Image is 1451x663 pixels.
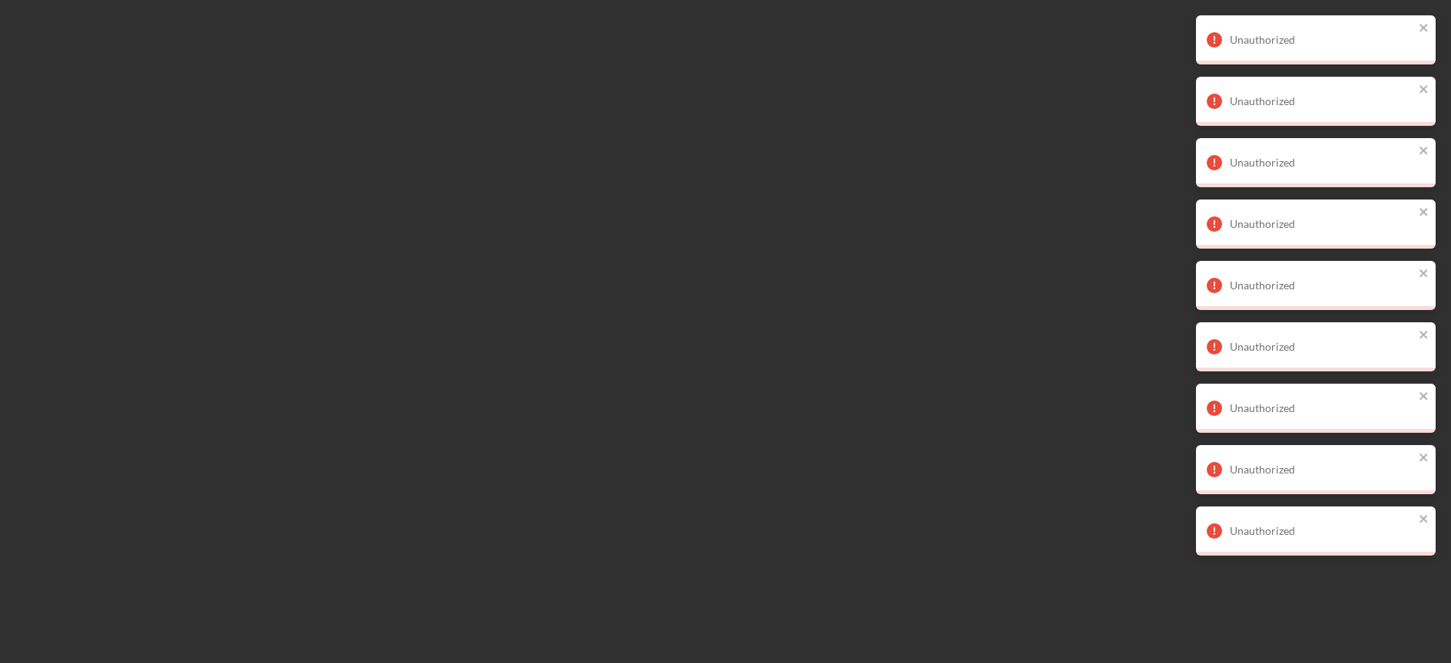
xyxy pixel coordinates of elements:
button: close [1419,390,1429,404]
div: Unauthorized [1230,402,1414,414]
button: close [1419,21,1429,36]
div: Unauthorized [1230,525,1414,537]
div: Unauthorized [1230,95,1414,107]
button: close [1419,451,1429,466]
div: Unauthorized [1230,218,1414,230]
button: close [1419,144,1429,159]
button: close [1419,83,1429,97]
div: Unauthorized [1230,279,1414,292]
div: Unauthorized [1230,157,1414,169]
div: Unauthorized [1230,341,1414,353]
button: close [1419,267,1429,282]
button: close [1419,513,1429,527]
div: Unauthorized [1230,34,1414,46]
button: close [1419,328,1429,343]
div: Unauthorized [1230,463,1414,476]
button: close [1419,206,1429,220]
